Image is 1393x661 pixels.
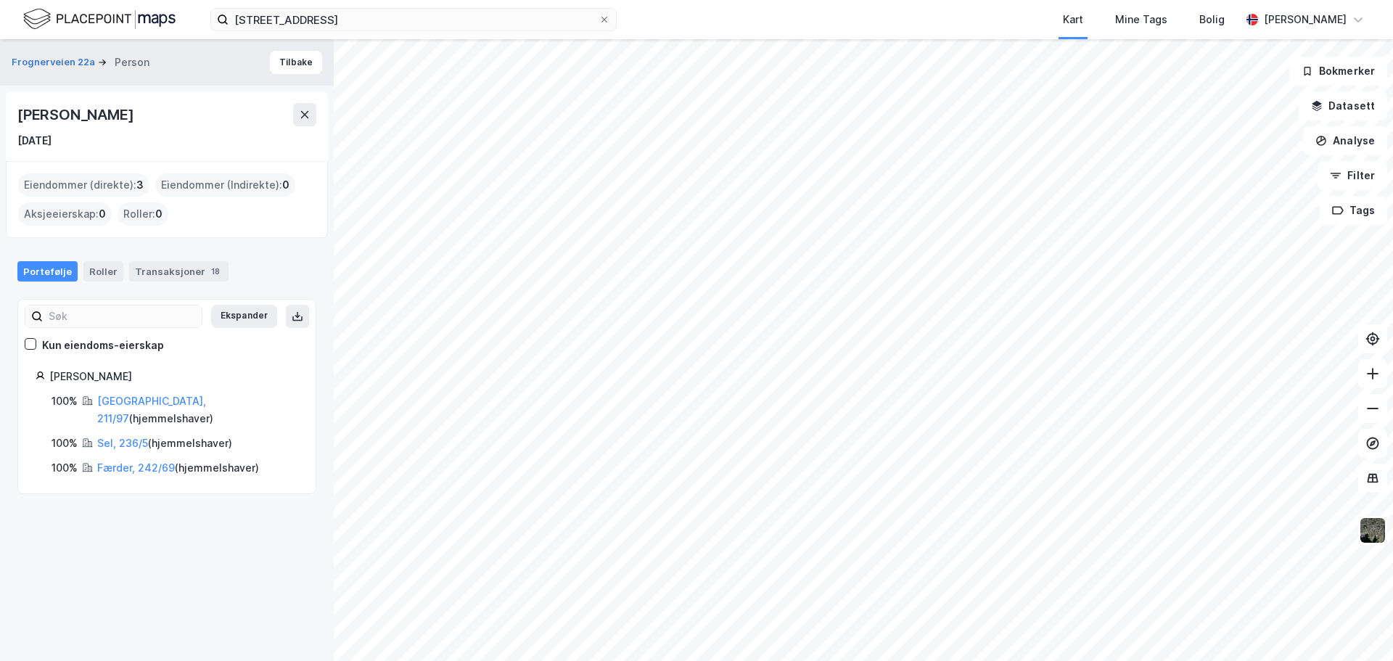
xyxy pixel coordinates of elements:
button: Filter [1318,161,1387,190]
div: Kontrollprogram for chat [1320,591,1393,661]
div: 18 [208,264,223,279]
div: 100% [52,393,78,410]
a: Færder, 242/69 [97,461,175,474]
a: [GEOGRAPHIC_DATA], 211/97 [97,395,206,424]
div: Kart [1063,11,1083,28]
div: Roller : [118,202,168,226]
span: 0 [155,205,163,223]
div: ( hjemmelshaver ) [97,393,298,427]
div: Eiendommer (Indirekte) : [155,173,295,197]
span: 3 [136,176,144,194]
button: Analyse [1303,126,1387,155]
iframe: Chat Widget [1320,591,1393,661]
img: logo.f888ab2527a4732fd821a326f86c7f29.svg [23,7,176,32]
img: 9k= [1359,517,1386,544]
button: Tags [1320,196,1387,225]
div: [PERSON_NAME] [17,103,136,126]
button: Frognerveien 22a [12,55,98,70]
div: ( hjemmelshaver ) [97,435,232,452]
div: [PERSON_NAME] [1264,11,1347,28]
input: Søk [43,305,202,327]
span: 0 [282,176,289,194]
button: Tilbake [270,51,322,74]
div: Kun eiendoms-eierskap [42,337,164,354]
span: 0 [99,205,106,223]
div: Aksjeeierskap : [18,202,112,226]
div: Bolig [1199,11,1225,28]
div: Roller [83,261,123,282]
div: 100% [52,459,78,477]
div: Transaksjoner [129,261,229,282]
button: Bokmerker [1289,57,1387,86]
div: Person [115,54,149,71]
div: [PERSON_NAME] [49,368,298,385]
div: Portefølje [17,261,78,282]
div: Eiendommer (direkte) : [18,173,149,197]
a: Sel, 236/5 [97,437,148,449]
div: Mine Tags [1115,11,1167,28]
button: Ekspander [211,305,277,328]
div: ( hjemmelshaver ) [97,459,259,477]
div: 100% [52,435,78,452]
div: [DATE] [17,132,52,149]
input: Søk på adresse, matrikkel, gårdeiere, leietakere eller personer [229,9,599,30]
button: Datasett [1299,91,1387,120]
